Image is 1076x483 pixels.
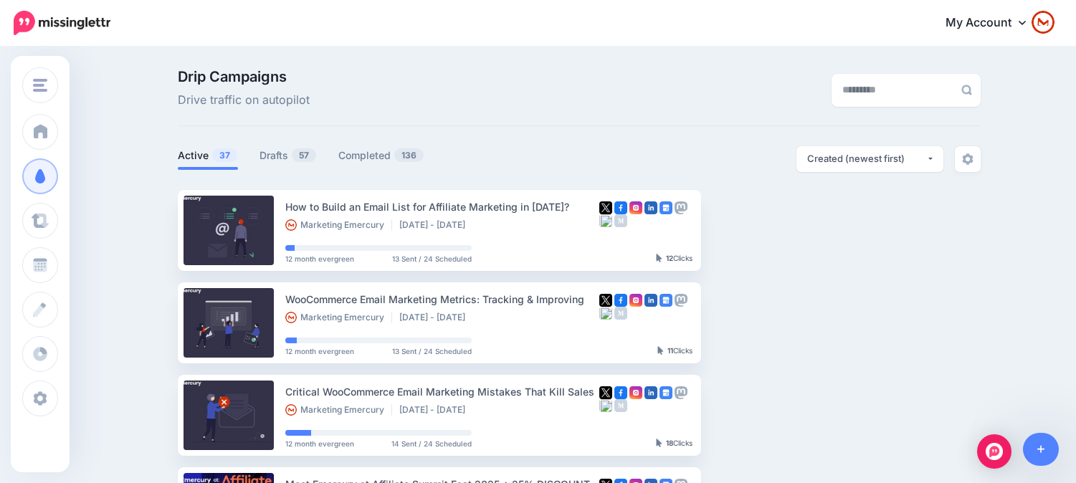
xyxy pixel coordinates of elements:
[285,219,392,231] li: Marketing Emercury
[391,440,472,447] span: 14 Sent / 24 Scheduled
[667,346,673,355] b: 11
[614,399,627,412] img: medium-grey-square.png
[931,6,1054,41] a: My Account
[392,255,472,262] span: 13 Sent / 24 Scheduled
[666,439,673,447] b: 18
[599,201,612,214] img: twitter-square.png
[599,399,612,412] img: bluesky-grey-square.png
[629,386,642,399] img: instagram-square.png
[599,386,612,399] img: twitter-square.png
[614,386,627,399] img: facebook-square.png
[660,201,672,214] img: google_business-square.png
[285,440,354,447] span: 12 month evergreen
[656,439,692,448] div: Clicks
[285,383,599,400] div: Critical WooCommerce Email Marketing Mistakes That Kill Sales
[392,348,472,355] span: 13 Sent / 24 Scheduled
[33,79,47,92] img: menu.png
[394,148,424,162] span: 136
[399,312,472,323] li: [DATE] - [DATE]
[629,201,642,214] img: instagram-square.png
[614,307,627,320] img: medium-grey-square.png
[961,85,972,95] img: search-grey-6.png
[14,11,110,35] img: Missinglettr
[178,91,310,110] span: Drive traffic on autopilot
[675,294,687,307] img: mastodon-grey-square.png
[292,148,316,162] span: 57
[675,201,687,214] img: mastodon-grey-square.png
[644,201,657,214] img: linkedin-square.png
[660,386,672,399] img: google_business-square.png
[178,147,238,164] a: Active37
[657,346,664,355] img: pointer-grey-darker.png
[285,312,392,323] li: Marketing Emercury
[614,294,627,307] img: facebook-square.png
[977,434,1011,469] div: Open Intercom Messenger
[675,386,687,399] img: mastodon-grey-square.png
[212,148,237,162] span: 37
[285,199,599,215] div: How to Build an Email List for Affiliate Marketing in [DATE]?
[260,147,317,164] a: Drafts57
[796,146,943,172] button: Created (newest first)
[807,152,926,166] div: Created (newest first)
[629,294,642,307] img: instagram-square.png
[657,347,692,355] div: Clicks
[178,70,310,84] span: Drip Campaigns
[285,348,354,355] span: 12 month evergreen
[614,201,627,214] img: facebook-square.png
[599,294,612,307] img: twitter-square.png
[338,147,424,164] a: Completed136
[656,254,692,263] div: Clicks
[399,404,472,416] li: [DATE] - [DATE]
[644,386,657,399] img: linkedin-square.png
[599,214,612,227] img: bluesky-grey-square.png
[599,307,612,320] img: bluesky-grey-square.png
[656,254,662,262] img: pointer-grey-darker.png
[660,294,672,307] img: google_business-square.png
[285,291,599,307] div: WooCommerce Email Marketing Metrics: Tracking & Improving
[644,294,657,307] img: linkedin-square.png
[614,214,627,227] img: medium-grey-square.png
[666,254,673,262] b: 12
[285,404,392,416] li: Marketing Emercury
[656,439,662,447] img: pointer-grey-darker.png
[962,153,973,165] img: settings-grey.png
[285,255,354,262] span: 12 month evergreen
[399,219,472,231] li: [DATE] - [DATE]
